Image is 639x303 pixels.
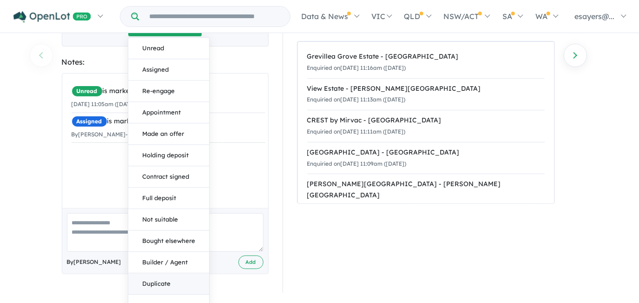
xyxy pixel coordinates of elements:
a: [PERSON_NAME][GEOGRAPHIC_DATA] - [PERSON_NAME][GEOGRAPHIC_DATA]Enquiried on[DATE] 11:09am ([DATE]) [307,174,545,217]
span: By [PERSON_NAME] [67,257,121,267]
small: Enquiried on [DATE] 11:09am ([DATE]) [307,160,407,167]
div: Grevillea Grove Estate - [GEOGRAPHIC_DATA] [307,51,545,62]
button: Made an offer [128,123,209,145]
button: Duplicate [128,273,209,295]
button: Contract signed [128,166,209,188]
button: Not suitable [128,209,209,230]
a: CREST by Mirvac - [GEOGRAPHIC_DATA]Enquiried on[DATE] 11:11am ([DATE]) [307,110,545,142]
div: CREST by Mirvac - [GEOGRAPHIC_DATA] [307,115,545,126]
small: By [PERSON_NAME] - [DATE] 11:04am ([DATE]) [72,131,194,138]
div: View Estate - [PERSON_NAME][GEOGRAPHIC_DATA] [307,83,545,94]
button: Unread [128,38,209,59]
div: Notes: [62,56,269,68]
small: [DATE] 11:05am ([DATE]) [72,101,138,108]
button: Holding deposit [128,145,209,166]
a: View Estate - [PERSON_NAME][GEOGRAPHIC_DATA]Enquiried on[DATE] 11:13am ([DATE]) [307,78,545,111]
div: [PERSON_NAME][GEOGRAPHIC_DATA] - [PERSON_NAME][GEOGRAPHIC_DATA] [307,179,545,201]
small: Enquiried on [DATE] 11:11am ([DATE]) [307,128,406,135]
small: Enquiried on [DATE] 11:13am ([DATE]) [307,96,406,103]
span: Unread [72,86,103,97]
button: Add [238,256,264,269]
a: Grevillea Grove Estate - [GEOGRAPHIC_DATA]Enquiried on[DATE] 11:16am ([DATE]) [307,47,545,79]
img: Openlot PRO Logo White [13,11,91,23]
div: [GEOGRAPHIC_DATA] - [GEOGRAPHIC_DATA] [307,147,545,158]
button: Builder / Agent [128,252,209,273]
span: esayers@... [574,12,614,21]
button: Full deposit [128,188,209,209]
button: Assigned [128,59,209,81]
div: is marked. [72,86,265,97]
div: is marked. [72,116,265,127]
a: [GEOGRAPHIC_DATA] - [GEOGRAPHIC_DATA]Enquiried on[DATE] 11:09am ([DATE]) [307,142,545,175]
small: Enquiried on [DATE] 11:09am ([DATE]) [307,203,407,210]
span: Assigned [72,116,107,127]
button: Re-engage [128,81,209,102]
button: Bought elsewhere [128,230,209,252]
button: Appointment [128,102,209,123]
input: Try estate name, suburb, builder or developer [141,7,288,27]
small: Enquiried on [DATE] 11:16am ([DATE]) [307,64,406,71]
